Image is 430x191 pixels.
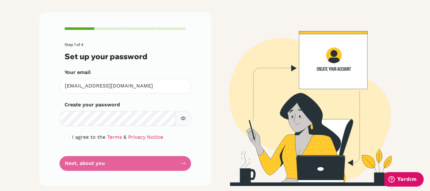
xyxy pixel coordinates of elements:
[128,134,163,140] a: Privacy Notice
[384,172,424,188] iframe: Daha fazla bilgi bulabileceğiniz bir pencere öğesi açar
[107,134,122,140] a: Terms
[123,134,127,140] span: &
[65,101,120,109] label: Create your password
[65,69,91,76] label: Your email
[72,134,105,140] span: I agree to the
[65,42,83,47] span: Step 1 of 4
[65,52,186,61] h3: Set up your password
[59,79,191,93] input: Insert your email*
